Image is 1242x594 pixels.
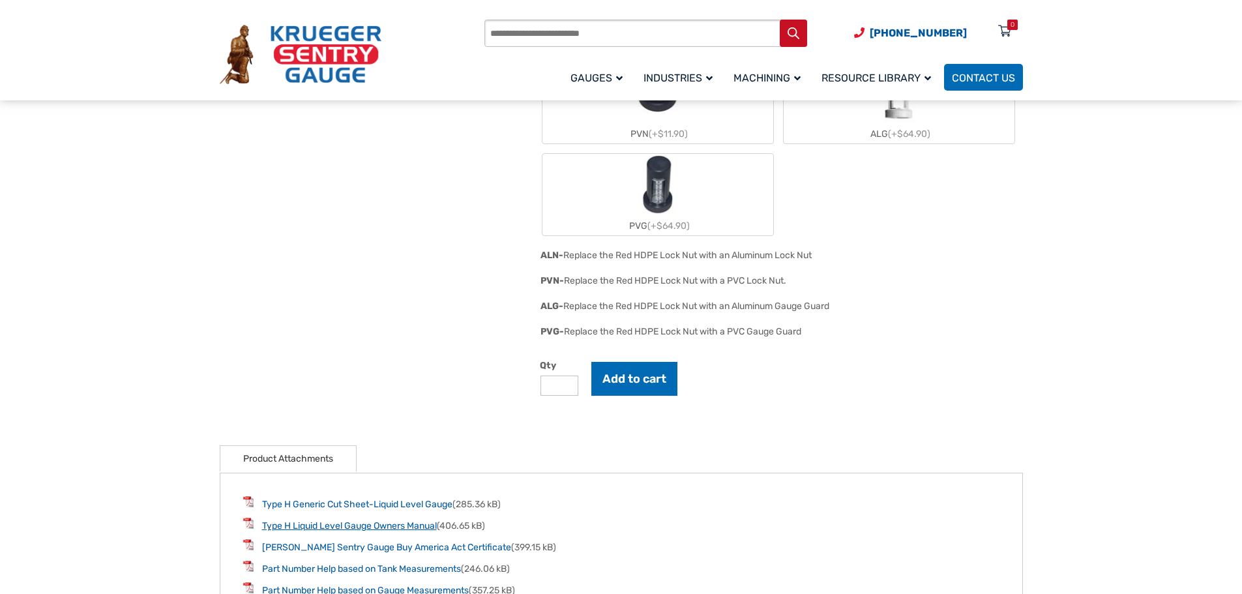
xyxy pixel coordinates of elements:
[563,250,812,261] div: Replace the Red HDPE Lock Nut with an Aluminum Lock Nut
[540,326,564,337] span: PVG-
[542,154,773,235] label: PVG
[540,301,563,312] span: ALG-
[643,72,713,84] span: Industries
[262,499,452,510] a: Type H Generic Cut Sheet-Liquid Level Gauge
[243,496,999,511] li: (285.36 kB)
[262,520,437,531] a: Type H Liquid Level Gauge Owners Manual
[262,563,461,574] a: Part Number Help based on Tank Measurements
[784,62,1014,143] label: ALG
[563,301,829,312] div: Replace the Red HDPE Lock Nut with an Aluminum Gauge Guard
[854,25,967,41] a: Phone Number (920) 434-8860
[649,128,688,140] span: (+$11.90)
[944,64,1023,91] a: Contact Us
[814,62,944,93] a: Resource Library
[542,62,773,143] label: PVN
[591,362,677,396] button: Add to cart
[540,275,564,286] span: PVN-
[564,326,801,337] div: Replace the Red HDPE Lock Nut with a PVC Gauge Guard
[733,72,801,84] span: Machining
[220,25,381,85] img: Krueger Sentry Gauge
[243,518,999,533] li: (406.65 kB)
[243,446,333,471] a: Product Attachments
[952,72,1015,84] span: Contact Us
[570,72,623,84] span: Gauges
[647,220,690,231] span: (+$64.90)
[564,275,786,286] div: Replace the Red HDPE Lock Nut with a PVC Lock Nut.
[784,125,1014,143] div: ALG
[243,561,999,576] li: (246.06 kB)
[262,542,511,553] a: [PERSON_NAME] Sentry Gauge Buy America Act Certificate
[542,216,773,235] div: PVG
[540,376,578,396] input: Product quantity
[636,62,726,93] a: Industries
[870,27,967,39] span: [PHONE_NUMBER]
[1011,20,1014,30] div: 0
[563,62,636,93] a: Gauges
[542,125,773,143] div: PVN
[726,62,814,93] a: Machining
[888,128,930,140] span: (+$64.90)
[243,539,999,554] li: (399.15 kB)
[540,250,563,261] span: ALN-
[821,72,931,84] span: Resource Library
